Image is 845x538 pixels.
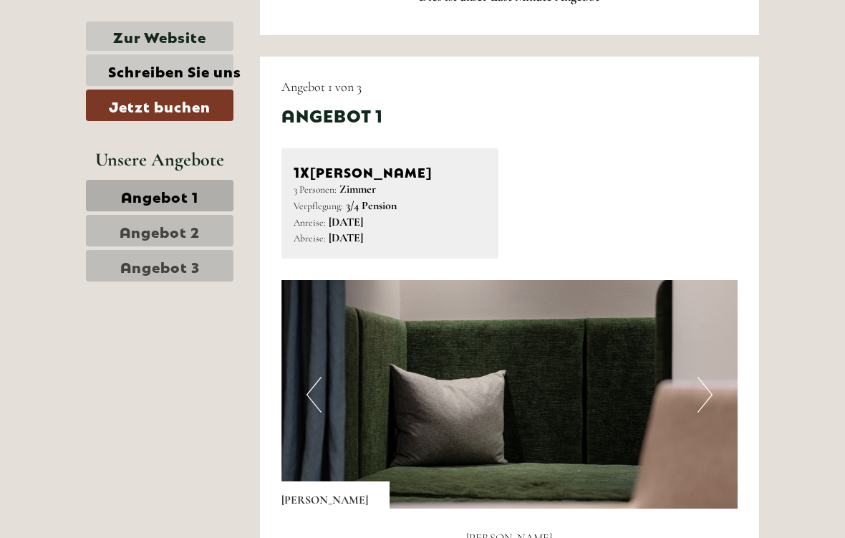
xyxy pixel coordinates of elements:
small: 3 Personen: [294,183,337,196]
b: 1x [294,160,310,181]
a: Jetzt buchen [86,90,233,121]
div: [DATE] [203,11,254,35]
a: Schreiben Sie uns [86,54,233,86]
small: 13:37 [21,69,203,80]
button: Previous [306,377,322,413]
small: Anreise: [294,216,326,229]
button: Next [697,377,713,413]
span: Angebot 2 [120,221,200,241]
div: Unsere Angebote [86,146,233,173]
a: Zur Website [86,21,233,51]
img: image [281,280,738,509]
div: [PERSON_NAME] [294,160,487,181]
div: [PERSON_NAME] [281,481,390,509]
b: 3/4 Pension [346,198,397,213]
b: Zimmer [339,182,376,196]
small: Verpflegung: [294,200,343,212]
div: Angebot 1 [281,102,383,127]
small: Abreise: [294,232,326,244]
div: Guten Tag, wie können wir Ihnen helfen? [11,39,211,82]
div: [GEOGRAPHIC_DATA] [21,42,203,53]
span: Angebot 3 [120,256,200,276]
button: Senden [357,371,457,403]
b: [DATE] [329,231,363,245]
span: Angebot 1 [121,186,198,206]
span: Angebot 1 von 3 [281,79,362,95]
b: [DATE] [329,215,363,229]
